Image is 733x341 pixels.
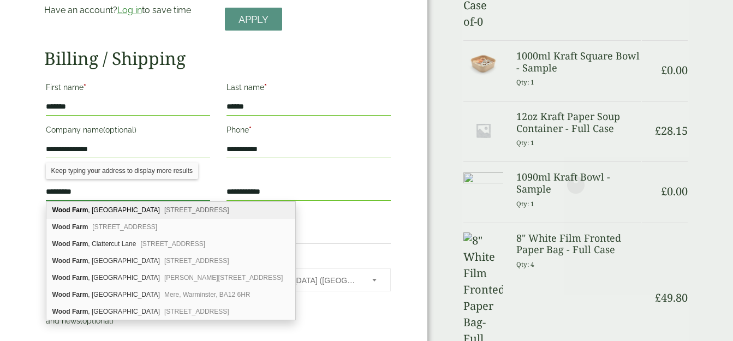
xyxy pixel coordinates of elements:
label: Last name [227,80,391,98]
span: [STREET_ADDRESS] [164,308,229,315]
span: [STREET_ADDRESS] [164,206,229,214]
b: Wood Farm [52,223,88,231]
b: Wood Farm [52,291,88,298]
b: Wood Farm [52,274,88,282]
b: Wood Farm [52,240,88,248]
abbr: required [264,83,267,92]
div: Wood Farm, Clattercut Lane [46,236,296,253]
b: Wood Farm [52,257,88,265]
div: Wood Farm, Manor Road [46,286,296,303]
abbr: required [249,125,252,134]
span: Mere, Warminster, BA12 6HR [164,291,251,298]
span: [PERSON_NAME][STREET_ADDRESS] [164,274,283,282]
b: Wood Farm [52,206,88,214]
div: Wood Farm [46,219,296,236]
span: [STREET_ADDRESS] [164,257,229,265]
span: Apply [239,14,269,26]
label: Postcode [227,207,391,226]
label: Phone [227,122,391,141]
span: (optional) [103,125,136,134]
label: First name [46,80,210,98]
span: Country/Region [227,268,391,291]
h2: Billing / Shipping [44,48,393,69]
p: Have an account? to save time [44,4,212,17]
label: Company name [46,122,210,141]
b: Wood Farm [52,308,88,315]
a: Log in [117,5,142,15]
span: (optional) [80,316,114,325]
div: Keep typing your address to display more results [46,163,198,179]
div: Wood Farm, Fox Hill [46,202,296,219]
span: [STREET_ADDRESS] [140,240,205,248]
span: United Kingdom (UK) [238,269,357,292]
label: Country/Region [227,250,391,268]
span: [STREET_ADDRESS] [92,223,157,231]
div: Wood Farm, Coppice Lane [46,270,296,286]
a: Apply [225,8,282,31]
abbr: required [84,83,86,92]
div: Wood Farm, Holdenhurst Village Road [46,303,296,320]
div: Wood Farm, Broad Lane [46,253,296,270]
